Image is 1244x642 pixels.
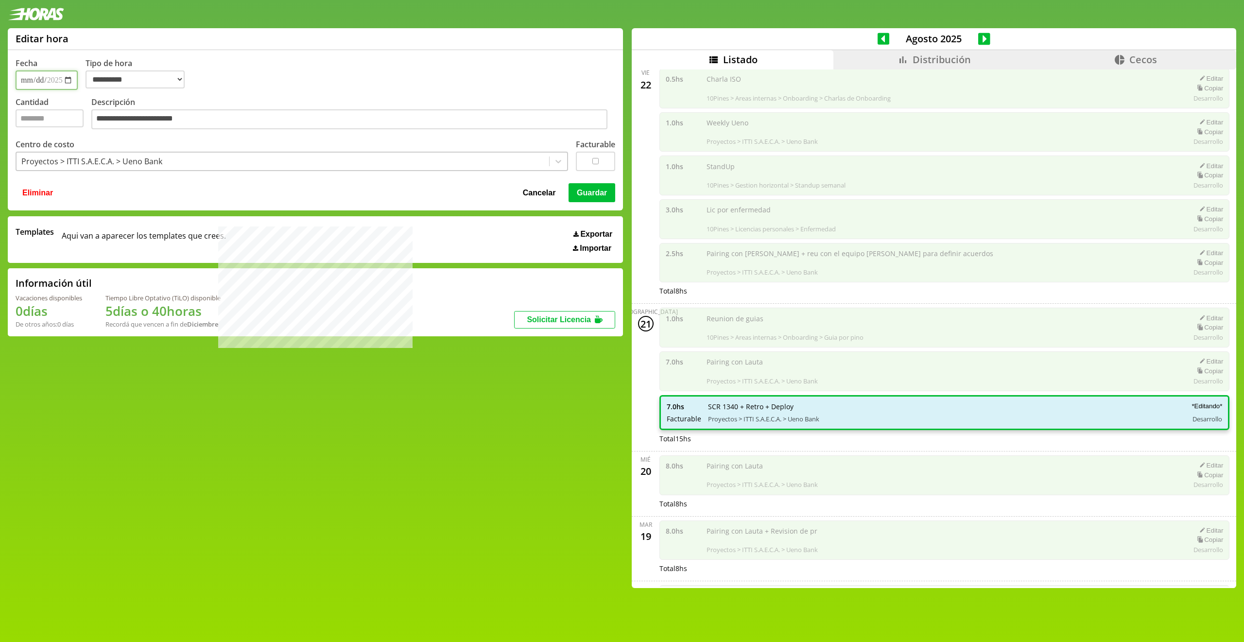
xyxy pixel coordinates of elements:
h1: 5 días o 40 horas [105,302,221,320]
select: Tipo de hora [86,70,185,88]
div: [DEMOGRAPHIC_DATA] [614,308,678,316]
label: Centro de costo [16,139,74,150]
label: Fecha [16,58,37,69]
img: logotipo [8,8,64,20]
span: Importar [580,244,611,253]
div: 19 [638,529,654,544]
div: mar [639,521,652,529]
span: Agosto 2025 [889,32,978,45]
label: Descripción [91,97,615,132]
div: 22 [638,77,654,92]
h1: Editar hora [16,32,69,45]
button: Eliminar [19,183,56,202]
div: lun [640,585,652,593]
textarea: Descripción [91,109,607,130]
b: Diciembre [187,320,218,329]
label: Cantidad [16,97,91,132]
div: De otros años: 0 días [16,320,82,329]
div: vie [641,69,650,77]
button: Cancelar [520,183,559,202]
div: mié [640,455,651,464]
div: 21 [638,316,654,331]
span: Distribución [913,53,971,66]
div: Recordá que vencen a fin de [105,320,221,329]
div: Total 8 hs [659,499,1230,508]
button: Guardar [569,183,615,202]
button: Solicitar Licencia [514,311,615,329]
div: Total 15 hs [659,434,1230,443]
div: Vacaciones disponibles [16,294,82,302]
input: Cantidad [16,109,84,127]
label: Facturable [576,139,615,150]
label: Tipo de hora [86,58,192,90]
span: Exportar [580,230,612,239]
h1: 0 días [16,302,82,320]
span: Templates [16,226,54,237]
h2: Información útil [16,277,92,290]
span: Cecos [1129,53,1157,66]
div: 20 [638,464,654,479]
span: Aqui van a aparecer los templates que crees. [62,226,226,253]
div: Proyectos > ITTI S.A.E.C.A. > Ueno Bank [21,156,162,167]
div: Total 8 hs [659,286,1230,295]
span: Solicitar Licencia [527,315,591,324]
div: scrollable content [632,69,1236,587]
div: Tiempo Libre Optativo (TiLO) disponible [105,294,221,302]
div: Total 8 hs [659,564,1230,573]
button: Exportar [570,229,615,239]
span: Listado [723,53,758,66]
